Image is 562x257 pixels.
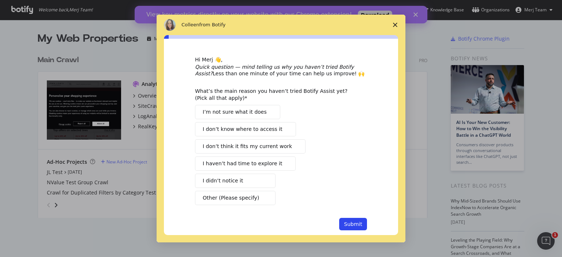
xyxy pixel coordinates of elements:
[203,160,282,167] span: I haven’t had time to explore it
[181,22,199,27] span: Colleen
[195,105,280,119] button: I’m not sure what it does
[203,177,243,185] span: I didn’t notice it
[203,108,267,116] span: I’m not sure what it does
[203,125,282,133] span: I don’t know where to access it
[195,191,276,205] button: Other (Please specify)
[279,7,286,11] div: Close
[203,194,259,202] span: Other (Please specify)
[12,5,217,12] div: View key metrics directly on your website with our Chrome extension!
[195,139,306,154] button: I don’t think it fits my current work
[195,174,276,188] button: I didn’t notice it
[195,122,296,136] button: I don’t know where to access it
[195,156,296,171] button: I haven’t had time to explore it
[195,56,367,64] div: Hi Merj 👋,
[195,64,354,76] i: Quick question — mind telling us why you haven’t tried Botify Assist?
[164,19,176,31] img: Profile image for Colleen
[385,15,405,35] span: Close survey
[223,5,258,14] a: Download
[195,88,356,101] div: What’s the main reason you haven’t tried Botify Assist yet? (Pick all that apply)
[199,22,226,27] span: from Botify
[203,143,292,150] span: I don’t think it fits my current work
[339,218,367,230] button: Submit
[195,64,367,77] div: Less than one minute of your time can help us improve! 🙌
